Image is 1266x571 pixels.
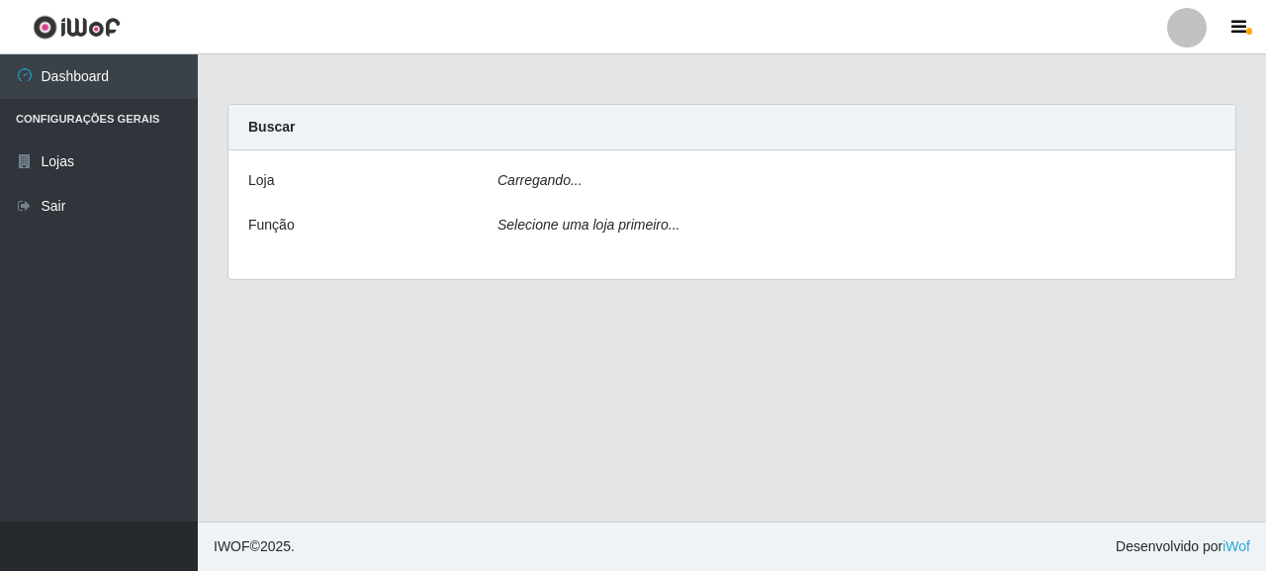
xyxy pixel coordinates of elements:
span: IWOF [214,538,250,554]
a: iWof [1222,538,1250,554]
i: Carregando... [497,172,583,188]
label: Loja [248,170,274,191]
i: Selecione uma loja primeiro... [497,217,679,233]
label: Função [248,215,295,236]
strong: Buscar [248,119,295,135]
span: © 2025 . [214,536,295,557]
img: CoreUI Logo [33,15,121,40]
span: Desenvolvido por [1116,536,1250,557]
